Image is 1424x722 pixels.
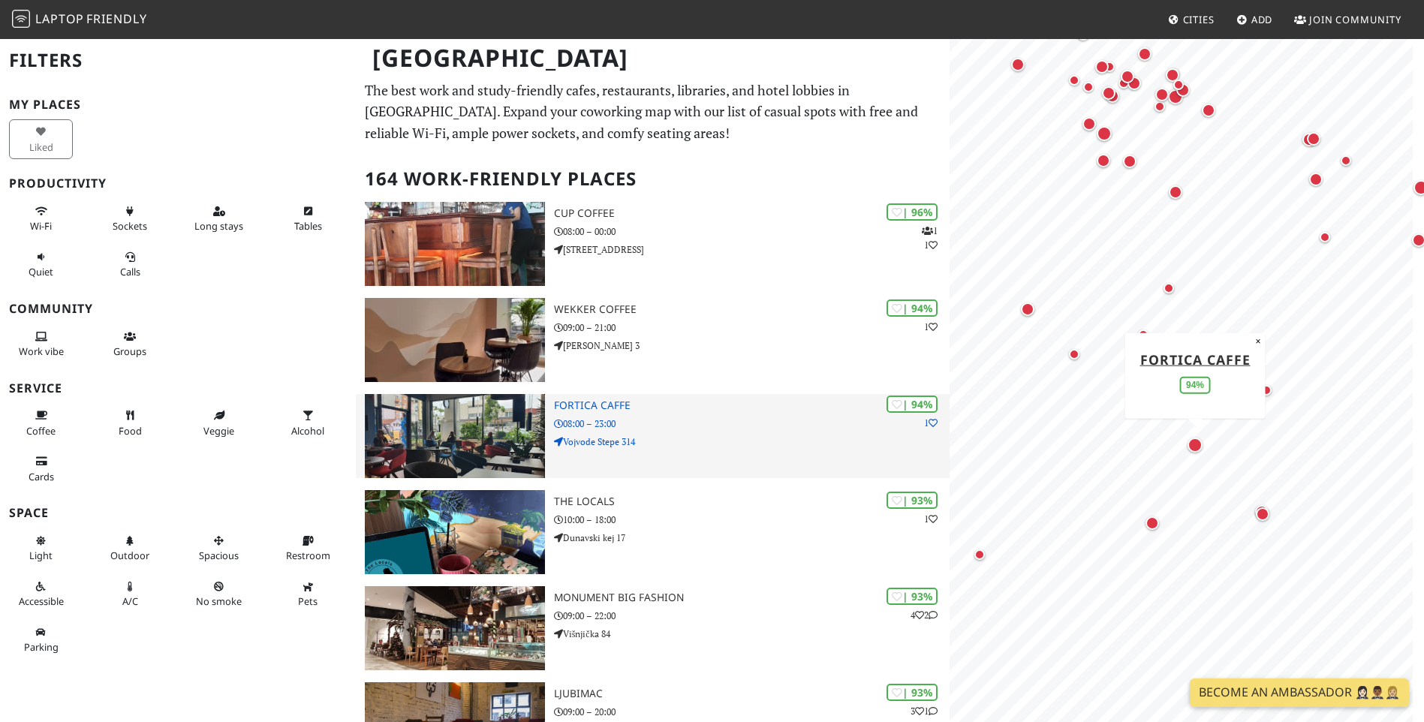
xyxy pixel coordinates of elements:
a: Cities [1162,6,1221,33]
h2: Filters [9,38,347,83]
span: Laptop [35,11,84,27]
div: Map marker [1120,152,1140,171]
p: Vojvode Stepe 314 [554,435,950,449]
div: | 94% [887,396,938,413]
button: Pets [276,574,340,614]
span: Video/audio calls [120,265,140,278]
img: Fortica caffe [365,394,544,478]
span: Long stays [194,219,243,233]
button: Close popup [1251,332,1265,349]
h3: Space [9,506,347,520]
h3: Monument Big Fashion [554,591,950,604]
button: Quiet [9,245,73,284]
button: A/C [98,574,162,614]
p: [PERSON_NAME] 3 [554,338,950,353]
button: Parking [9,620,73,660]
p: 08:00 – 00:00 [554,224,950,239]
h3: Productivity [9,176,347,191]
div: Map marker [1163,65,1182,85]
h3: The Locals [554,495,950,508]
div: Map marker [1306,170,1326,189]
img: Cup Coffee [365,202,544,286]
span: Join Community [1309,13,1401,26]
div: Map marker [1165,86,1186,107]
span: Alcohol [291,424,324,438]
div: Map marker [1103,86,1122,106]
span: Coffee [26,424,56,438]
div: Map marker [1152,85,1172,104]
span: Outdoor area [110,549,149,562]
p: 1 [924,320,938,334]
span: Veggie [203,424,234,438]
button: Restroom [276,528,340,568]
div: | 96% [887,203,938,221]
h3: Community [9,302,347,316]
div: Map marker [1185,435,1206,456]
a: Monument Big Fashion | 93% 42 Monument Big Fashion 09:00 – 22:00 Višnjička 84 [356,586,949,670]
div: Map marker [1173,80,1193,100]
button: Outdoor [98,528,162,568]
p: 4 2 [911,608,938,622]
p: 3 1 [911,704,938,718]
div: Map marker [1092,57,1112,77]
div: Map marker [1118,67,1137,86]
div: 94% [1180,376,1210,393]
p: 09:00 – 21:00 [554,320,950,335]
p: 1 [924,416,938,430]
p: 1 1 [922,224,938,252]
a: Fortica caffe | 94% 1 Fortica caffe 08:00 – 23:00 Vojvode Stepe 314 [356,394,949,478]
p: 1 [924,512,938,526]
div: Map marker [929,46,950,67]
span: Parking [24,640,59,654]
div: | 93% [887,492,938,509]
span: Add [1251,13,1273,26]
button: Accessible [9,574,73,614]
div: Map marker [1065,345,1083,363]
div: Map marker [1134,326,1152,344]
div: Map marker [1099,83,1118,103]
div: Map marker [1094,123,1115,144]
div: Map marker [1170,76,1188,94]
span: Air conditioned [122,594,138,608]
span: Credit cards [29,470,54,483]
h2: 164 Work-Friendly Places [365,156,940,202]
button: Veggie [187,403,251,443]
button: Groups [98,324,162,364]
div: | 94% [887,299,938,317]
img: Monument Big Fashion [365,586,544,670]
div: Map marker [1160,279,1178,297]
button: Wi-Fi [9,199,73,239]
span: Pet friendly [298,594,318,608]
button: Spacious [187,528,251,568]
div: | 93% [887,684,938,701]
span: Cities [1183,13,1215,26]
h3: Wekker Coffee [554,303,950,316]
span: Natural light [29,549,53,562]
p: 08:00 – 23:00 [554,417,950,431]
span: Group tables [113,344,146,358]
h3: Fortica caffe [554,399,950,412]
div: Map marker [1079,78,1097,96]
p: [STREET_ADDRESS] [554,242,950,257]
p: 10:00 – 18:00 [554,513,950,527]
a: Wekker Coffee | 94% 1 Wekker Coffee 09:00 – 21:00 [PERSON_NAME] 3 [356,298,949,382]
div: Map marker [1253,504,1272,524]
button: Work vibe [9,324,73,364]
button: Cards [9,449,73,489]
div: Map marker [1073,24,1093,44]
a: Fortica caffe [1140,350,1250,368]
span: Quiet [29,265,53,278]
div: Map marker [1316,228,1334,246]
div: | 93% [887,588,938,605]
div: Map marker [1166,182,1185,202]
p: 09:00 – 20:00 [554,705,950,719]
button: Light [9,528,73,568]
div: Map marker [1299,130,1319,149]
span: Smoke free [196,594,242,608]
div: Map marker [1082,21,1102,41]
div: Map marker [1199,101,1218,120]
span: Stable Wi-Fi [30,219,52,233]
a: Join Community [1288,6,1407,33]
img: Wekker Coffee [365,298,544,382]
div: Map marker [1124,74,1144,93]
